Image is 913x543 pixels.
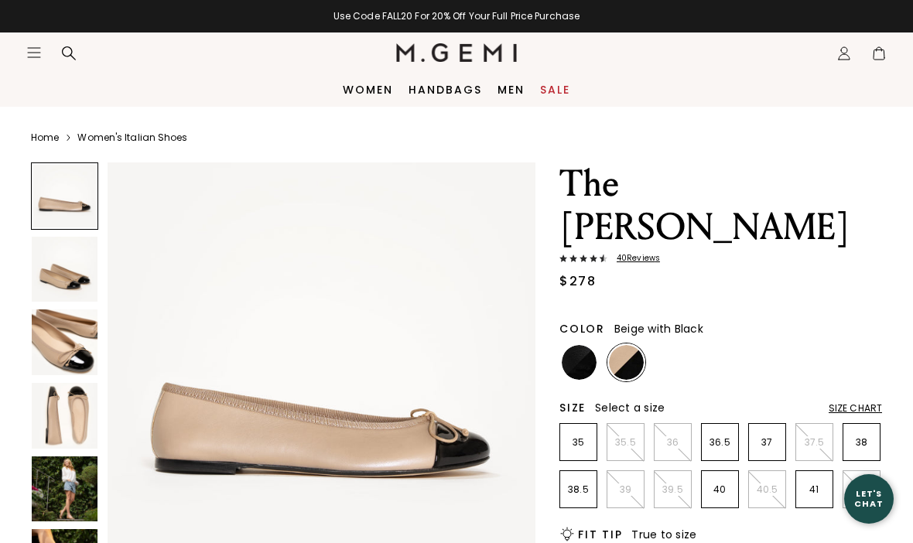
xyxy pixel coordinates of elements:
[560,436,597,449] p: 35
[26,45,42,60] button: Open site menu
[607,483,644,496] p: 39
[559,162,882,249] h1: The [PERSON_NAME]
[609,345,644,380] img: Beige with Black
[562,345,597,380] img: Black with Black
[498,84,525,96] a: Men
[829,402,882,415] div: Size Chart
[32,309,97,375] img: The Rosa
[396,43,518,62] img: M.Gemi
[702,483,738,496] p: 40
[607,436,644,449] p: 35.5
[343,84,393,96] a: Women
[578,528,622,541] h2: Fit Tip
[796,436,833,449] p: 37.5
[796,483,833,496] p: 41
[409,84,482,96] a: Handbags
[607,254,660,263] span: 40 Review s
[595,400,665,415] span: Select a size
[843,436,880,449] p: 38
[32,383,97,449] img: The Rosa
[32,237,97,302] img: The Rosa
[559,254,882,266] a: 40Reviews
[655,483,691,496] p: 39.5
[559,323,605,335] h2: Color
[703,345,738,380] img: Antique Gold with Black
[559,401,586,414] h2: Size
[702,436,738,449] p: 36.5
[749,483,785,496] p: 40.5
[655,436,691,449] p: 36
[559,272,596,291] div: $278
[560,483,597,496] p: 38.5
[540,84,570,96] a: Sale
[749,436,785,449] p: 37
[843,483,880,496] p: 42
[631,527,696,542] span: True to size
[77,131,187,144] a: Women's Italian Shoes
[32,456,97,522] img: The Rosa
[656,345,691,380] img: Ecru with Black
[614,321,703,336] span: Beige with Black
[31,131,59,144] a: Home
[844,489,894,508] div: Let's Chat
